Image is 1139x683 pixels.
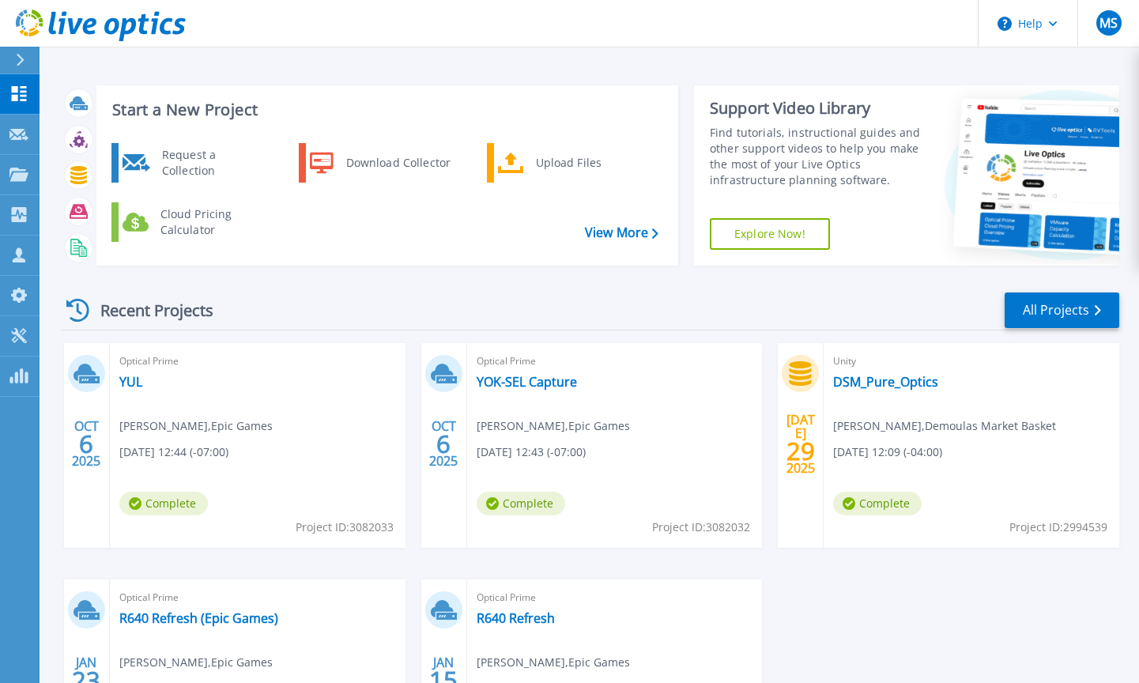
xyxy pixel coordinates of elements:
div: Recent Projects [61,291,235,330]
div: OCT 2025 [428,415,458,473]
div: OCT 2025 [71,415,101,473]
a: YUL [119,374,142,390]
a: Upload Files [487,143,649,183]
a: All Projects [1005,292,1119,328]
span: [DATE] 12:43 (-07:00) [477,443,586,461]
span: 6 [79,437,93,451]
a: DSM_Pure_Optics [833,374,938,390]
div: Upload Files [528,147,645,179]
a: R640 Refresh (Epic Games) [119,610,278,626]
span: 6 [436,437,451,451]
div: [DATE] 2025 [786,415,816,473]
a: R640 Refresh [477,610,555,626]
span: [DATE] 12:09 (-04:00) [833,443,942,461]
span: MS [1099,17,1118,29]
span: 29 [786,444,815,458]
span: [PERSON_NAME] , Epic Games [477,417,630,435]
span: Optical Prime [477,353,753,370]
span: Complete [833,492,922,515]
a: Explore Now! [710,218,830,250]
span: [DATE] 12:44 (-07:00) [119,443,228,461]
div: Find tutorials, instructional guides and other support videos to help you make the most of your L... [710,125,922,188]
span: Optical Prime [119,353,396,370]
span: [PERSON_NAME] , Epic Games [119,654,273,671]
span: Complete [477,492,565,515]
div: Support Video Library [710,98,922,119]
span: Optical Prime [119,589,396,606]
span: [PERSON_NAME] , Epic Games [119,417,273,435]
div: Cloud Pricing Calculator [153,206,270,238]
a: YOK-SEL Capture [477,374,577,390]
div: Download Collector [338,147,458,179]
span: Optical Prime [477,589,753,606]
a: View More [585,225,658,240]
span: Project ID: 2994539 [1009,519,1107,536]
div: Request a Collection [154,147,270,179]
span: [PERSON_NAME] , Epic Games [477,654,630,671]
span: Project ID: 3082032 [652,519,750,536]
span: [PERSON_NAME] , Demoulas Market Basket [833,417,1056,435]
h3: Start a New Project [112,101,658,119]
span: Complete [119,492,208,515]
a: Download Collector [299,143,461,183]
span: Project ID: 3082033 [296,519,394,536]
a: Request a Collection [111,143,273,183]
a: Cloud Pricing Calculator [111,202,273,242]
span: Unity [833,353,1110,370]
